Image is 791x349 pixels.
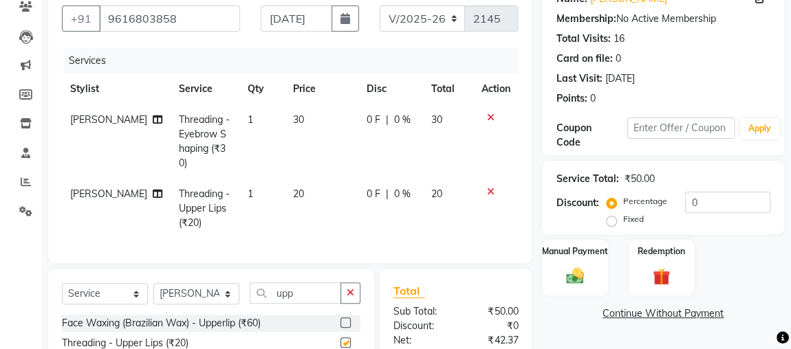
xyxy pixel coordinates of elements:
input: Enter Offer / Coupon Code [627,117,735,139]
span: 0 % [394,113,411,127]
div: 0 [589,91,595,106]
div: Discount: [556,196,598,210]
span: | [386,113,389,127]
div: Discount: [383,319,456,333]
th: Action [473,74,518,104]
label: Manual Payment [542,245,608,258]
img: _cash.svg [561,266,589,286]
div: No Active Membership [556,12,770,26]
th: Total [423,74,473,104]
th: Qty [239,74,285,104]
div: [DATE] [605,71,634,86]
label: Fixed [622,213,643,225]
span: Threading - Eyebrow Shaping (₹30) [179,113,230,169]
span: 0 % [394,187,411,201]
div: Services [63,48,528,74]
span: 0 F [367,113,380,127]
a: Continue Without Payment [545,306,781,321]
span: 1 [248,113,253,126]
div: Points: [556,91,587,106]
div: Net: [383,333,456,348]
div: Coupon Code [556,121,627,150]
th: Stylist [62,74,171,104]
button: Apply [740,118,779,139]
span: 20 [293,188,304,200]
span: 30 [293,113,304,126]
div: ₹50.00 [624,172,654,186]
span: [PERSON_NAME] [70,113,147,126]
input: Search or Scan [250,282,341,304]
div: Total Visits: [556,32,610,46]
input: Search by Name/Mobile/Email/Code [99,5,240,32]
div: Card on file: [556,52,612,66]
span: 0 F [367,187,380,201]
div: 16 [613,32,624,46]
div: Last Visit: [556,71,602,86]
div: Sub Total: [383,304,456,319]
div: Face Waxing (Brazilian Wax) - Upperlip (₹60) [62,316,261,330]
label: Redemption [638,245,685,258]
th: Service [171,74,239,104]
span: 20 [431,188,442,200]
div: Membership: [556,12,616,26]
span: Threading - Upper Lips (₹20) [179,188,230,229]
div: ₹50.00 [456,304,529,319]
div: ₹0 [456,319,529,333]
span: | [386,187,389,201]
label: Percentage [622,195,667,207]
th: Price [285,74,358,104]
span: 30 [431,113,442,126]
button: +91 [62,5,100,32]
span: 1 [248,188,253,200]
div: ₹42.37 [456,333,529,348]
span: [PERSON_NAME] [70,188,147,200]
th: Disc [358,74,423,104]
span: Total [393,284,425,298]
div: Service Total: [556,172,618,186]
div: 0 [615,52,620,66]
img: _gift.svg [647,266,676,288]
